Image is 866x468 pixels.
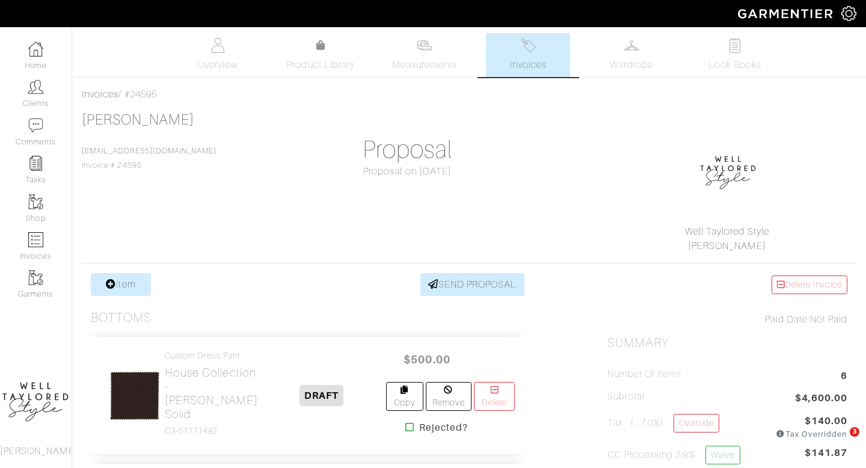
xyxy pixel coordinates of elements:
[510,58,547,72] span: Invoices
[708,58,762,72] span: Look Books
[28,194,43,209] img: garments-icon-b7da505a4dc4fd61783c78ac3ca0ef83fa9d6f193b1c9dc38574b1d14d53ca28.png
[419,420,468,435] strong: Rejected?
[607,336,847,351] h2: Summary
[688,241,766,251] a: [PERSON_NAME]
[165,426,258,436] h4: C3-51171492
[28,118,43,133] img: comment-icon-a0a6a9ef722e966f86d9cbdc48e553b5cf19dbc54f86b18d962a5391bc8f6eb6.png
[765,314,810,325] span: Paid Date:
[28,42,43,57] img: dashboard-icon-dbcd8f5a0b271acd01030246c82b418ddd0df26cd7fceb0bd07c9910d44c42f6.png
[674,414,719,433] a: Override
[607,391,645,402] h5: Subtotal
[825,427,854,456] iframe: Intercom live chat
[607,369,682,380] h5: Number of Items
[391,346,463,372] span: $500.00
[165,351,258,361] h4: Custom Dress Pant
[417,38,432,53] img: measurements-466bbee1fd09ba9460f595b01e5d73f9e2bff037440d3c8f018324cb6cdf7a4a.svg
[776,428,847,440] div: Tax Overridden
[299,385,343,406] span: DRAFT
[82,147,216,170] span: Invoice # 24595
[705,446,740,464] a: Waive
[841,6,856,21] img: gear-icon-white-bd11855cb880d31180b6d7d6211b90ccbf57a29d726f0c71d8c61bd08dd39cc2.png
[772,276,847,294] a: Delete Invoice
[841,369,847,385] span: 6
[521,38,536,53] img: orders-27d20c2124de7fd6de4e0e44c1d41de31381a507db9b33961299e4e07d508b8c.svg
[82,147,216,155] a: [EMAIL_ADDRESS][DOMAIN_NAME]
[165,351,258,436] a: Custom Dress Pant House Collection - [PERSON_NAME] Solid C3-51171492
[607,446,740,464] h5: CC Processing 2.9%
[624,38,639,53] img: wardrobe-487a4870c1b7c33e795ec22d11cfc2ed9d08956e64fb3008fe2437562e282088.svg
[795,391,847,407] span: $4,600.00
[91,273,151,296] a: Item
[698,140,758,200] img: 1593278135251.png.png
[732,3,841,24] img: garmentier-logo-header-white-b43fb05a5012e4ada735d5af1a66efaba907eab6374d6393d1fbf88cb4ef424d.png
[850,427,859,437] span: 3
[287,58,355,72] span: Product Library
[91,310,152,325] h3: Bottoms
[287,135,527,164] h1: Proposal
[474,382,515,411] a: Delete
[589,33,674,77] a: Wardrobe
[28,79,43,94] img: clients-icon-6bae9207a08558b7cb47a8932f037763ab4055f8c8b6bfacd5dc20c3e0201464.png
[176,33,260,77] a: Overview
[805,414,847,428] span: $140.00
[392,58,458,72] span: Measurements
[386,382,423,411] a: Copy
[382,33,467,77] a: Measurements
[287,164,527,179] div: Proposal on [DATE]
[82,112,194,128] a: [PERSON_NAME]
[197,58,238,72] span: Overview
[109,371,160,421] img: 1kbKZms3pJtyGk2sR3s2r4hi
[28,156,43,171] img: reminder-icon-8004d30b9f0a5d33ae49ab947aed9ed385cf756f9e5892f1edd6e32f2345188e.png
[693,33,777,77] a: Look Books
[210,38,225,53] img: basicinfo-40fd8af6dae0f16599ec9e87c0ef1c0a1fdea2edbe929e3d69a839185d80c458.svg
[426,382,472,411] a: Remove
[607,312,847,327] div: Not Paid
[279,38,363,72] a: Product Library
[486,33,570,77] a: Invoices
[82,89,118,100] a: Invoices
[420,273,525,296] a: SEND PROPOSAL
[728,38,743,53] img: todo-9ac3debb85659649dc8f770b8b6100bb5dab4b48dedcbae339e5042a72dfd3cc.svg
[28,232,43,247] img: orders-icon-0abe47150d42831381b5fb84f609e132dff9fe21cb692f30cb5eec754e2cba89.png
[28,270,43,285] img: garments-icon-b7da505a4dc4fd61783c78ac3ca0ef83fa9d6f193b1c9dc38574b1d14d53ca28.png
[607,414,719,435] h5: Tax ( : 7.0%)
[165,366,258,421] h2: House Collection - [PERSON_NAME] Solid
[82,87,856,102] div: / #24595
[685,226,769,237] a: Well Taylored Style
[610,58,653,72] span: Wardrobe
